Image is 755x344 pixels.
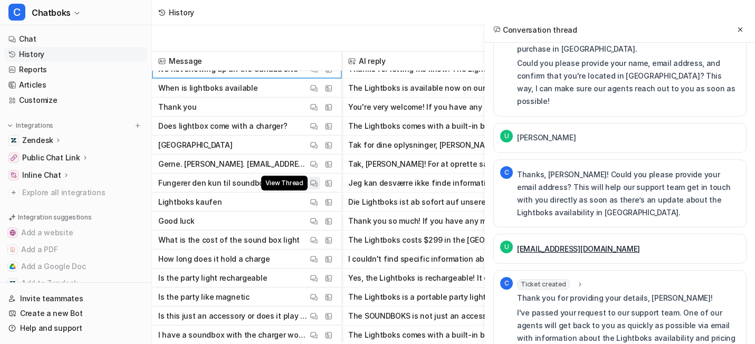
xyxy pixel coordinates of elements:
img: Inline Chat [11,172,17,178]
span: AI reply [346,52,556,71]
button: The SOUNDBOKS is not just an accessory—it's a high-performance Bluetooth speaker designed for pla... [348,307,554,326]
a: Reports [4,62,147,77]
a: Customize [4,93,147,108]
button: Yes, the Lightboks is rechargeable! It comes with a built-in battery and can be charged using a U... [348,269,554,288]
p: [PERSON_NAME] [517,131,576,144]
img: explore all integrations [8,187,19,198]
img: Add to Zendesk [9,280,16,286]
p: Lightboks kaufen [158,193,222,212]
span: U [500,241,513,253]
a: Explore all integrations [4,185,147,200]
button: Die Lightboks ist ab sofort auf unserer Website erhältlich! Der Preis beträgt 299 € (in der [GEOG... [348,193,554,212]
a: [EMAIL_ADDRESS][DOMAIN_NAME] [517,244,640,253]
button: I couldn't find specific information about how long the Lightboks holds a charge. For the most ac... [348,250,554,269]
a: Invite teammates [4,291,147,306]
p: Could you please provide your name, email address, and confirm that you're located in [GEOGRAPHIC... [517,57,740,108]
img: Add a PDF [9,246,16,253]
span: C [500,166,513,179]
span: C [500,277,513,290]
h2: Conversation thread [493,24,577,35]
img: expand menu [6,122,14,129]
span: Explore all integrations [22,184,143,201]
p: Integrations [16,121,53,130]
img: Zendesk [11,137,17,144]
p: What is the cost of the sound box light [158,231,300,250]
span: View Thread [261,176,308,190]
p: How long does it hold a charge [158,250,270,269]
p: Thanks, [PERSON_NAME]! Could you please provide your email address? This will help our support te... [517,168,740,219]
a: History [4,47,147,62]
button: Integrations [4,120,56,131]
button: You're very welcome! If you have any more questions, feel free to ask. Have a great day! [348,98,554,117]
a: Articles [4,78,147,92]
p: Thank you for providing your details, [PERSON_NAME]! [517,292,740,304]
img: Add a website [9,230,16,236]
img: menu_add.svg [134,122,141,129]
button: The Lightboks costs $299 in the [GEOGRAPHIC_DATA] or €299 in the [GEOGRAPHIC_DATA]. For the lates... [348,231,554,250]
img: Public Chat Link [11,155,17,161]
a: Help and support [4,321,147,336]
span: U [500,130,513,142]
a: Create a new Bot [4,306,147,321]
button: The Lightboks is a portable party light by SOUNDBOKS, but there is no information available confi... [348,288,554,307]
p: Fungerer den kun til soundboks [PERSON_NAME] virker den til alle højtalere [158,174,308,193]
button: Jeg kan desværre ikke finde information om, hvorvidt produktet virker med andre højtalere end Sou... [348,174,554,193]
p: Gerne. [PERSON_NAME]. [EMAIL_ADDRESS][DOMAIN_NAME] [158,155,308,174]
button: Add to ZendeskAdd to Zendesk [4,275,147,292]
button: Add a PDFAdd a PDF [4,241,147,258]
span: C [8,4,25,21]
a: Chat [4,32,147,46]
p: Public Chat Link [22,152,80,163]
p: When is lightboks available [158,79,257,98]
p: Inline Chat [22,170,61,180]
p: Is the party light rechargeable [158,269,267,288]
span: Message [156,52,337,71]
p: Good luck [158,212,194,231]
p: [GEOGRAPHIC_DATA] [158,136,232,155]
p: Is this just an accessory or does it play music? [158,307,308,326]
button: View Thread [308,177,320,189]
p: Integration suggestions [18,213,91,222]
button: Thank you so much! If you have any more questions in the future, feel free to reach out. Have a g... [348,212,554,231]
button: The Lightboks is available now on our website! Please note, due to high demand in the [GEOGRAPHIC... [348,79,554,98]
div: History [169,7,194,18]
button: The Lightboks comes with a built-in battery, but a charger is not included in the package. You wi... [348,117,554,136]
button: Add a websiteAdd a website [4,224,147,241]
button: Tak, [PERSON_NAME]! For at oprette sagen mangler jeg blot at vide, hvilket land du bor i. Kan du ... [348,155,554,174]
p: Is the party like magnetic [158,288,250,307]
p: Thank you [158,98,196,117]
span: Ticket created [517,279,570,290]
p: Zendesk [22,135,53,146]
button: Tak for dine oplysninger, [PERSON_NAME]! En [PERSON_NAME] kundeservicemedarbejdere vender tilbage... [348,136,554,155]
img: Add a Google Doc [9,263,16,270]
p: Does lightbox come with a charger? [158,117,287,136]
span: Chatboks [32,5,71,20]
button: Add a Google DocAdd a Google Doc [4,258,147,275]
